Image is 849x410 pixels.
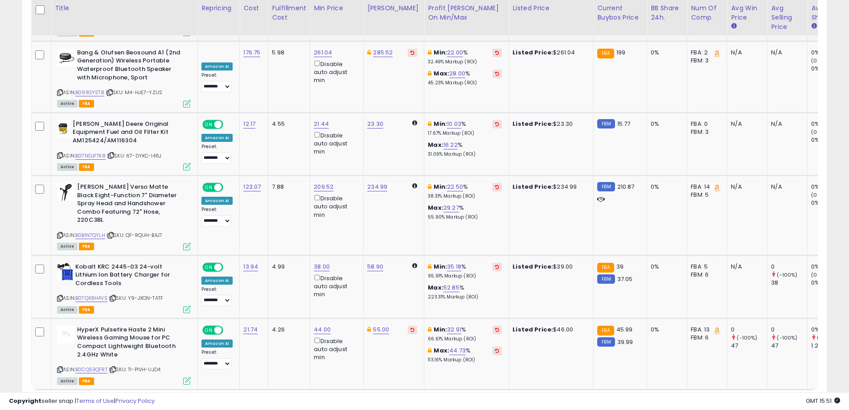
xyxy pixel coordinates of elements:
a: 209.52 [314,182,333,191]
span: FBA [79,377,94,385]
div: 0 [771,326,807,334]
b: Max: [434,69,449,78]
span: OFF [222,327,236,334]
a: 123.07 [243,182,261,191]
i: This overrides the store level Dynamic Max Price for this listing [367,327,371,332]
div: % [428,120,502,137]
span: 45.99 [616,325,633,334]
div: $23.30 [513,120,587,128]
div: 0% [811,279,847,287]
div: FBA: 0 [691,120,720,128]
a: 176.75 [243,48,260,57]
a: 52.85 [443,283,459,292]
div: 0% [811,49,847,57]
div: $261.04 [513,49,587,57]
div: % [428,263,502,279]
a: B07QX8H4VS [75,294,107,302]
span: | SKU: M4-HJE7-YZUS [106,89,162,96]
div: 0% [811,263,847,271]
a: Privacy Policy [115,397,155,405]
a: 23.30 [367,120,383,128]
div: % [428,204,502,220]
b: Listed Price: [513,325,553,334]
span: 37.05 [617,275,633,283]
small: FBA [597,49,614,58]
span: FBA [79,163,94,171]
span: ON [203,184,214,191]
div: FBA: 14 [691,183,720,191]
span: ON [203,263,214,271]
div: Listed Price [513,4,590,13]
b: Max: [428,203,443,212]
div: ASIN: [57,183,191,249]
div: 4.55 [272,120,303,128]
img: 51x4L1iYV9L._SL40_.jpg [57,263,73,281]
div: % [428,183,502,199]
div: Min Price [314,4,360,13]
div: 0 [771,263,807,271]
div: Preset: [201,144,233,164]
img: 412boOFFH7L._SL40_.jpg [57,49,75,66]
a: Terms of Use [76,397,114,405]
span: All listings currently available for purchase on Amazon [57,163,78,171]
a: B0911GYST8 [75,89,104,96]
div: [PERSON_NAME] [367,4,420,13]
small: FBA [597,326,614,335]
b: Max: [428,283,443,292]
i: This overrides the store level max markup for this listing [428,348,431,353]
div: FBM: 5 [691,191,720,199]
div: 0% [651,49,680,57]
small: FBM [597,337,615,347]
div: FBA: 5 [691,263,720,271]
span: ON [203,120,214,128]
div: Avg BB Share [811,4,844,22]
div: 0% [651,326,680,334]
b: Listed Price: [513,48,553,57]
small: Avg BB Share. [811,22,816,30]
div: $234.99 [513,183,587,191]
div: ASIN: [57,49,191,107]
div: N/A [731,183,760,191]
small: (0%) [811,271,824,278]
a: 35.18 [447,262,461,271]
div: $39.00 [513,263,587,271]
span: 39.99 [617,338,633,346]
div: Title [55,4,194,13]
span: All listings currently available for purchase on Amazon [57,243,78,250]
div: 0% [811,120,847,128]
div: FBA: 2 [691,49,720,57]
div: ASIN: [57,120,191,170]
span: All listings currently available for purchase on Amazon [57,100,78,108]
div: 4.99 [272,263,303,271]
div: Preset: [201,286,233,306]
span: All listings currently available for purchase on Amazon [57,306,78,314]
div: 47 [771,342,807,350]
strong: Copyright [9,397,41,405]
div: seller snap | | [9,397,155,406]
b: Listed Price: [513,120,553,128]
a: 12.17 [243,120,255,128]
div: 0% [811,199,847,207]
div: 7.88 [272,183,303,191]
a: B0B1N7QYLH [75,232,105,239]
b: Min: [434,120,447,128]
a: 234.99 [367,182,387,191]
div: 0% [811,183,847,191]
div: % [428,141,502,157]
div: Profit [PERSON_NAME] on Min/Max [428,4,505,22]
a: 29.27 [443,203,459,212]
div: N/A [731,49,760,57]
span: FBA [79,243,94,250]
b: Max: [434,346,449,355]
div: Fulfillment Cost [272,4,306,22]
a: 13.94 [243,262,258,271]
p: 45.23% Markup (ROI) [428,80,502,86]
b: Listed Price: [513,182,553,191]
a: 10.03 [447,120,461,128]
span: OFF [222,184,236,191]
a: 44.00 [314,325,331,334]
b: Listed Price: [513,262,553,271]
div: Disable auto adjust min [314,193,357,219]
div: FBM: 6 [691,271,720,279]
i: Revert to store-level Dynamic Max Price [410,327,414,332]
